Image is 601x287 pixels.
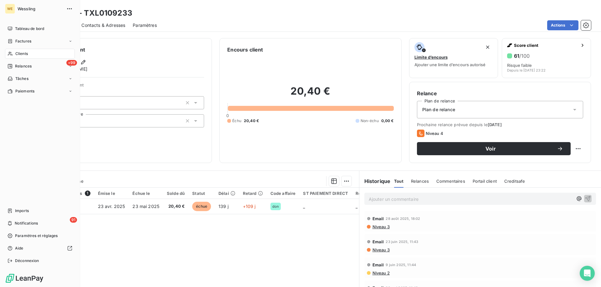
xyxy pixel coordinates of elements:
[303,204,305,209] span: _
[243,191,263,196] div: Retard
[386,240,418,244] span: 23 juin 2025, 11:43
[15,220,38,226] span: Notifications
[372,239,384,244] span: Email
[414,55,448,60] span: Limite d’encours
[504,179,525,184] span: Creditsafe
[372,216,384,221] span: Email
[226,113,229,118] span: 0
[519,53,530,59] span: /100
[244,118,259,124] span: 20,40 €
[98,191,125,196] div: Émise le
[394,179,403,184] span: Tout
[303,191,348,196] div: ST PAIEMENT DIRECT
[227,85,393,104] h2: 20,40 €
[132,204,159,209] span: 23 mai 2025
[417,90,583,97] h6: Relance
[386,217,420,220] span: 28 août 2025, 18:02
[356,204,357,209] span: _
[5,4,15,14] div: WE
[218,191,235,196] div: Délai
[386,263,416,267] span: 9 juin 2025, 11:44
[15,258,39,264] span: Déconnexion
[66,60,77,66] span: +99
[381,118,394,124] span: 0,00 €
[192,191,211,196] div: Statut
[227,46,263,53] h6: Encours client
[356,191,403,196] div: Recouvrement Déclaré
[15,76,28,82] span: Tâches
[372,262,384,267] span: Email
[85,191,90,196] span: 1
[15,208,29,214] span: Imports
[218,204,229,209] span: 139 j
[473,179,497,184] span: Portail client
[18,6,63,11] span: Wessling
[507,63,532,68] span: Risque faible
[361,118,379,124] span: Non-échu
[270,191,296,196] div: Code affaire
[15,26,44,32] span: Tableau de bord
[15,233,58,239] span: Paramètres et réglages
[507,68,546,72] span: Depuis le [DATE] 23:22
[272,205,279,208] span: don
[514,53,530,59] h6: 61
[50,82,204,91] span: Propriétés Client
[15,51,28,57] span: Clients
[372,247,390,252] span: Niveau 3
[424,146,557,151] span: Voir
[5,243,75,253] a: Aide
[55,7,132,19] h3: T.L.S. - TXL0109233
[133,22,157,28] span: Paramètres
[359,177,391,185] h6: Historique
[426,131,443,136] span: Niveau 4
[409,38,498,78] button: Limite d’encoursAjouter une limite d’encours autorisé
[167,203,185,210] span: 20,40 €
[232,118,241,124] span: Échu
[547,20,578,30] button: Actions
[436,179,465,184] span: Commentaires
[98,204,125,209] span: 23 avr. 2025
[81,22,125,28] span: Contacts & Adresses
[502,38,591,78] button: Score client61/100Risque faibleDepuis le [DATE] 23:22
[414,62,485,67] span: Ajouter une limite d’encours autorisé
[417,122,583,127] span: Prochaine relance prévue depuis le
[132,191,159,196] div: Échue le
[5,273,44,283] img: Logo LeanPay
[15,63,32,69] span: Relances
[192,202,211,211] span: échue
[372,270,390,275] span: Niveau 2
[15,88,34,94] span: Paiements
[15,38,31,44] span: Factures
[15,245,23,251] span: Aide
[70,217,77,223] span: 91
[580,266,595,281] div: Open Intercom Messenger
[372,224,390,229] span: Niveau 3
[417,142,571,155] button: Voir
[411,179,429,184] span: Relances
[167,191,185,196] div: Solde dû
[514,43,578,48] span: Score client
[488,122,502,127] span: [DATE]
[422,106,455,113] span: Plan de relance
[243,204,256,209] span: +109 j
[38,46,204,53] h6: Informations client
